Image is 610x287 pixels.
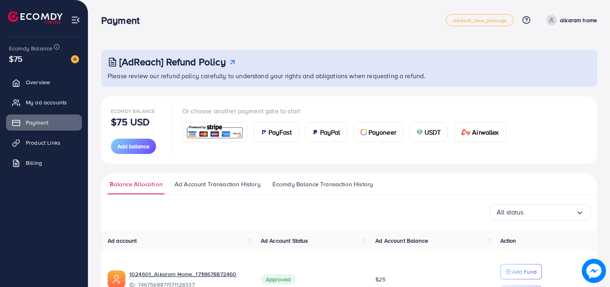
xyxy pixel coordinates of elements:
[416,129,423,135] img: card
[108,71,592,81] p: Please review our refund policy carefully to understand your rights and obligations when requesti...
[254,122,299,142] a: cardPayFast
[111,117,150,127] p: $75 USD
[425,127,441,137] span: USDT
[182,122,247,142] a: card
[129,270,248,278] a: 1024601_Alkaram Home_1738678872460
[108,237,137,245] span: Ad account
[320,127,340,137] span: PayPal
[8,11,62,24] img: logo
[101,15,146,26] h3: Payment
[71,55,79,63] img: image
[111,139,156,154] button: Add balance
[6,114,82,131] a: Payment
[260,129,267,135] img: card
[6,155,82,171] a: Billing
[9,44,52,52] span: Ecomdy Balance
[6,135,82,151] a: Product Links
[6,94,82,110] a: My ad accounts
[26,159,42,167] span: Billing
[175,180,260,189] span: Ad Account Transaction History
[375,275,385,283] span: $25
[26,139,60,147] span: Product Links
[261,237,308,245] span: Ad Account Status
[9,53,23,64] span: $75
[185,123,244,141] img: card
[375,237,428,245] span: Ad Account Balance
[512,267,537,277] p: Add Fund
[26,98,67,106] span: My ad accounts
[410,122,448,142] a: cardUSDT
[500,264,542,279] button: Add Fund
[111,108,155,114] span: Ecomdy Balance
[497,206,524,218] span: All status
[71,15,80,25] img: menu
[354,122,403,142] a: cardPayoneer
[472,127,499,137] span: Airwallex
[454,122,506,142] a: cardAirwallex
[368,127,396,137] span: Payoneer
[446,14,514,26] a: adreach_new_package
[269,127,292,137] span: PayFast
[26,119,48,127] span: Payment
[453,18,507,23] span: adreach_new_package
[305,122,347,142] a: cardPayPal
[312,129,319,135] img: card
[182,106,512,116] p: Or choose another payment gate to start
[560,15,597,25] p: alkaram home
[26,78,50,86] span: Overview
[360,129,367,135] img: card
[261,274,296,285] span: Approved
[582,259,606,283] img: image
[543,15,597,25] a: alkaram home
[500,237,516,245] span: Action
[119,56,226,68] h3: [AdReach] Refund Policy
[6,74,82,90] a: Overview
[490,204,591,220] div: Search for option
[117,142,150,150] span: Add balance
[461,129,471,135] img: card
[110,180,162,189] span: Balance Allocation
[273,180,373,189] span: Ecomdy Balance Transaction History
[524,206,576,218] input: Search for option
